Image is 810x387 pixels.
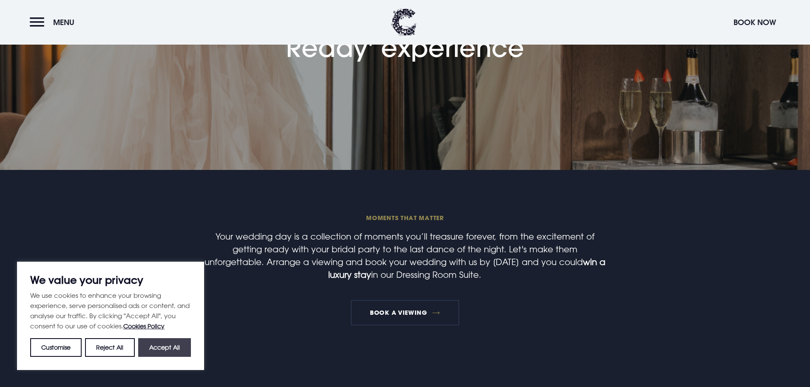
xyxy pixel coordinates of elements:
[391,8,417,36] img: Clandeboye Lodge
[17,262,204,370] div: We value your privacy
[30,290,191,331] p: We use cookies to enhance your browsing experience, serve personalised ads or content, and analys...
[30,275,191,285] p: We value your privacy
[202,214,607,222] span: MOMENTS THAT MATTER
[85,338,134,357] button: Reject All
[138,338,191,357] button: Accept All
[729,13,780,31] button: Book Now
[123,322,165,330] a: Cookies Policy
[30,13,79,31] button: Menu
[53,17,74,27] span: Menu
[202,230,607,281] p: Your wedding day is a collection of moments you’ll treasure forever, from the excitement of getti...
[351,300,460,325] a: Book a viewing
[30,338,82,357] button: Customise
